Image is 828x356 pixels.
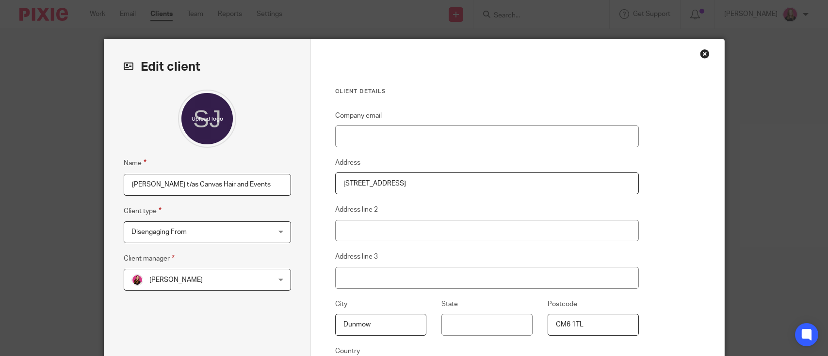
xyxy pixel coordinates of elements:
[131,229,187,235] span: Disengaging From
[124,205,162,217] label: Client type
[124,157,146,169] label: Name
[700,49,710,59] div: Close this dialog window
[335,205,378,215] label: Address line 2
[335,346,360,356] label: Country
[548,299,577,309] label: Postcode
[335,111,382,121] label: Company email
[335,158,360,168] label: Address
[335,88,639,95] h3: Client details
[149,277,203,283] span: [PERSON_NAME]
[335,252,378,262] label: Address line 3
[131,274,143,286] img: 21.png
[124,59,291,75] h2: Edit client
[335,299,347,309] label: City
[441,299,458,309] label: State
[124,253,175,264] label: Client manager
